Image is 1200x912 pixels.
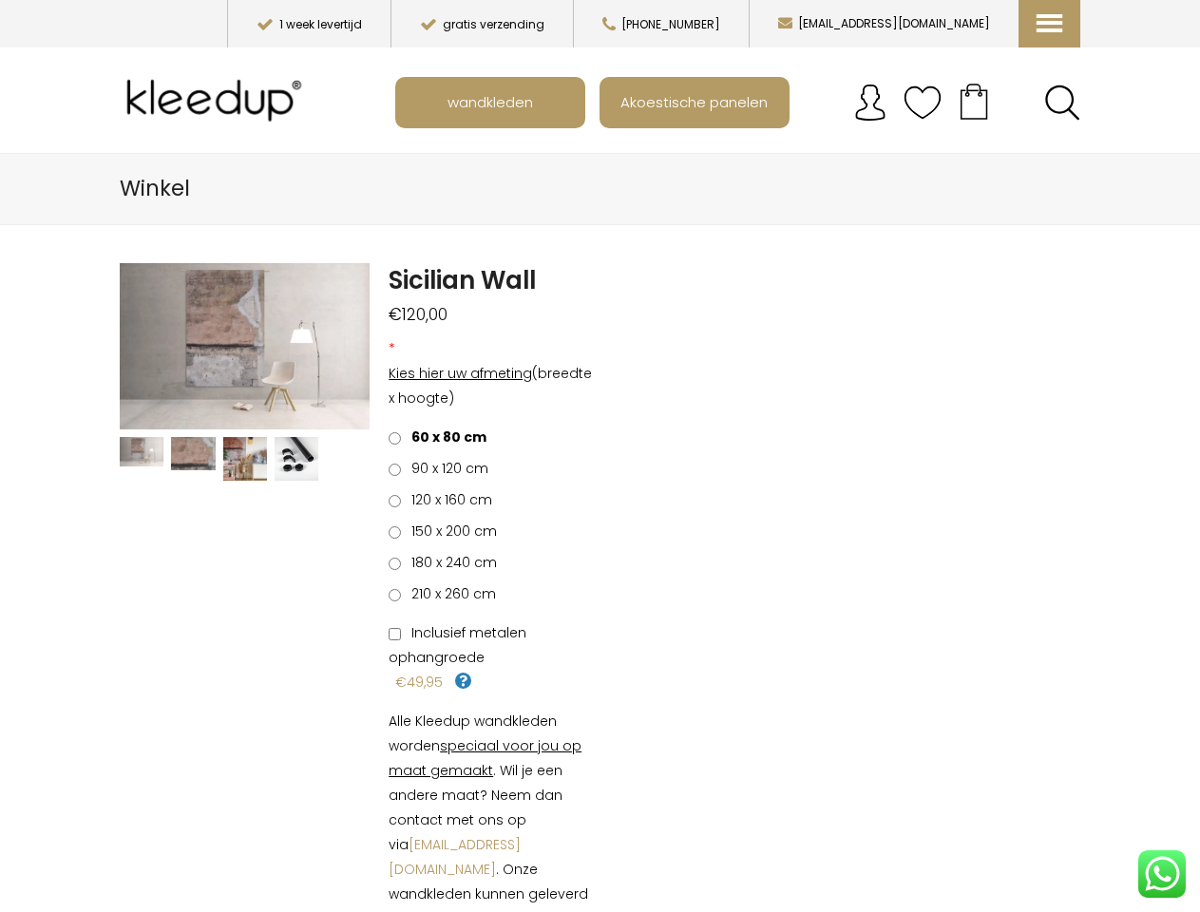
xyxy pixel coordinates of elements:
a: Akoestische panelen [601,79,788,126]
span: Kies hier uw afmeting [389,364,532,383]
input: 150 x 200 cm [389,526,401,539]
bdi: 120,00 [389,303,448,326]
span: Inclusief metalen ophangroede [389,623,526,667]
span: Akoestische panelen [610,84,778,120]
input: 210 x 260 cm [389,589,401,601]
img: Wandkleed [120,263,370,429]
input: Inclusief metalen ophangroede [389,628,401,640]
span: €49,95 [395,673,443,692]
a: [EMAIL_ADDRESS][DOMAIN_NAME] [389,835,521,879]
span: wandkleden [437,84,543,120]
span: speciaal voor jou op maat gemaakt [389,736,581,780]
span: 120 x 160 cm [405,490,492,509]
img: account.svg [851,84,889,122]
input: 60 x 80 cm [389,432,401,445]
p: (breedte x hoogte) [389,361,600,410]
a: wandkleden [397,79,583,126]
span: Winkel [120,173,190,203]
span: 210 x 260 cm [405,584,496,603]
img: Sicilian Wall - Afbeelding 3 [223,437,267,481]
a: Your cart [942,77,1006,124]
nav: Main menu [395,77,1095,128]
span: 150 x 200 cm [405,522,497,541]
input: 180 x 240 cm [389,558,401,570]
img: Sicilian Wall - Afbeelding 4 [275,437,318,481]
span: 180 x 240 cm [405,553,497,572]
img: Sicilian Wall - Afbeelding 2 [171,437,215,470]
h1: Sicilian Wall [389,263,600,297]
span: 90 x 120 cm [405,459,488,478]
span: 60 x 80 cm [405,427,486,446]
img: verlanglijstje.svg [904,84,942,122]
img: Wandkleed [120,437,163,466]
input: 120 x 160 cm [389,495,401,507]
span: € [389,303,402,326]
a: Search [1044,85,1080,121]
img: Kleedup [120,63,315,139]
input: 90 x 120 cm [389,464,401,476]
